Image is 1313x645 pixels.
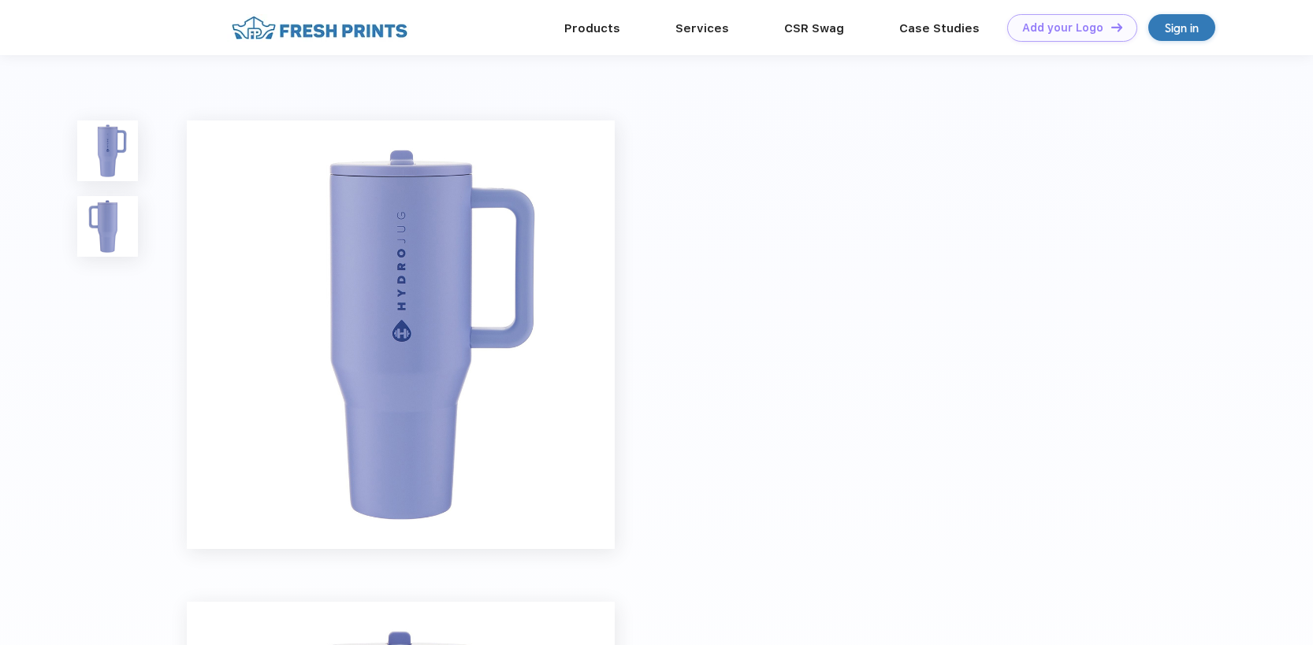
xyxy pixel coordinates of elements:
[77,120,138,181] img: func=resize&h=100
[1111,23,1122,32] img: DT
[187,120,616,549] img: func=resize&h=640
[77,196,138,257] img: func=resize&h=100
[1165,19,1199,37] div: Sign in
[564,21,620,35] a: Products
[1022,21,1103,35] div: Add your Logo
[227,14,412,42] img: fo%20logo%202.webp
[1148,14,1215,41] a: Sign in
